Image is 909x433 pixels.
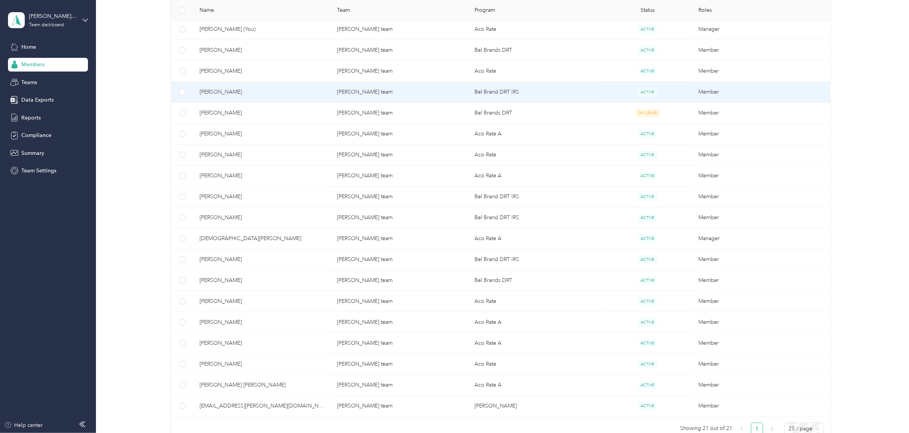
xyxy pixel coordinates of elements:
[331,40,468,61] td: Susan Spence's team
[193,166,331,186] td: Michael Starr
[21,114,41,122] span: Reports
[692,124,830,145] td: Member
[331,396,468,417] td: Susan Spence's team
[331,82,468,103] td: Susan Spence's team
[638,235,657,243] span: ACTIVE
[638,46,657,54] span: ACTIVE
[636,109,660,117] span: ON LEAVE
[331,166,468,186] td: Susan Spence's team
[638,67,657,75] span: ACTIVE
[200,25,325,33] span: [PERSON_NAME] (You)
[469,124,603,145] td: Aco Rate A
[200,7,325,14] span: Name
[29,23,64,27] div: Team dashboard
[692,166,830,186] td: Member
[21,131,51,139] span: Compliance
[638,214,657,222] span: ACTIVE
[200,318,325,326] span: [PERSON_NAME]
[29,12,77,20] div: [PERSON_NAME] team
[638,88,657,96] span: ACTIVE
[469,103,603,124] td: Bel Brands DRT
[469,145,603,166] td: Aco Rate
[200,172,325,180] span: [PERSON_NAME]
[469,207,603,228] td: Bel Brand DRT IRS
[193,124,331,145] td: Kathleen Phillips
[331,186,468,207] td: Susan Spence's team
[692,40,830,61] td: Member
[638,360,657,368] span: ACTIVE
[469,19,603,40] td: Aco Rate
[21,149,44,157] span: Summary
[200,297,325,306] span: [PERSON_NAME]
[469,61,603,82] td: Aco Rate
[21,60,45,68] span: Members
[638,130,657,138] span: ACTIVE
[21,96,54,104] span: Data Exports
[331,249,468,270] td: Susan Spence's team
[200,213,325,222] span: [PERSON_NAME]
[638,172,657,180] span: ACTIVE
[692,291,830,312] td: Member
[638,318,657,326] span: ACTIVE
[193,19,331,40] td: Susan Spence (You)
[200,67,325,75] span: [PERSON_NAME]
[331,228,468,249] td: Susan Spence's team
[4,421,43,429] button: Help center
[469,186,603,207] td: Bel Brand DRT IRS
[200,402,325,410] span: [EMAIL_ADDRESS][PERSON_NAME][DOMAIN_NAME]
[692,228,830,249] td: Manager
[200,339,325,347] span: [PERSON_NAME]
[200,193,325,201] span: [PERSON_NAME]
[193,375,331,396] td: Gage Bastian
[692,270,830,291] td: Member
[200,381,325,389] span: [PERSON_NAME] [PERSON_NAME]
[469,249,603,270] td: Bel Brand DRT IRS
[638,25,657,33] span: ACTIVE
[692,333,830,354] td: Member
[331,124,468,145] td: Susan Spence's team
[331,312,468,333] td: Susan Spence's team
[692,82,830,103] td: Member
[770,427,775,431] span: right
[692,396,830,417] td: Member
[200,360,325,368] span: [PERSON_NAME]
[331,375,468,396] td: Susan Spence's team
[193,291,331,312] td: Kate Chapman
[638,381,657,389] span: ACTIVE
[193,270,331,291] td: Jeffrey Pyeatt
[200,130,325,138] span: [PERSON_NAME]
[200,151,325,159] span: [PERSON_NAME]
[469,375,603,396] td: Aco Rate A
[193,207,331,228] td: Ronald Kruger
[200,46,325,54] span: [PERSON_NAME]
[193,40,331,61] td: Aneene T. Castillo
[469,396,603,417] td: Acosta
[692,19,830,40] td: Manager
[200,255,325,264] span: [PERSON_NAME]
[193,312,331,333] td: Philip Woodworth
[193,249,331,270] td: Anthony Velarde
[692,375,830,396] td: Member
[638,339,657,347] span: ACTIVE
[469,82,603,103] td: Bel Brand DRT IRS
[193,103,331,124] td: Codie Vance
[21,43,36,51] span: Home
[638,256,657,264] span: ACTIVE
[638,298,657,306] span: ACTIVE
[866,390,909,433] iframe: Everlance-gr Chat Button Frame
[638,193,657,201] span: ACTIVE
[469,228,603,249] td: Aco Rate A
[331,270,468,291] td: Susan Spence's team
[200,88,325,96] span: [PERSON_NAME]
[638,277,657,285] span: ACTIVE
[331,291,468,312] td: Susan Spence's team
[692,249,830,270] td: Member
[469,40,603,61] td: Bel Brands DRT
[193,228,331,249] td: Christian Flores
[331,61,468,82] td: Susan Spence's team
[193,186,331,207] td: Elizabeth I. Graves
[692,312,830,333] td: Member
[638,151,657,159] span: ACTIVE
[193,354,331,375] td: Christopher Nilsen
[638,402,657,410] span: ACTIVE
